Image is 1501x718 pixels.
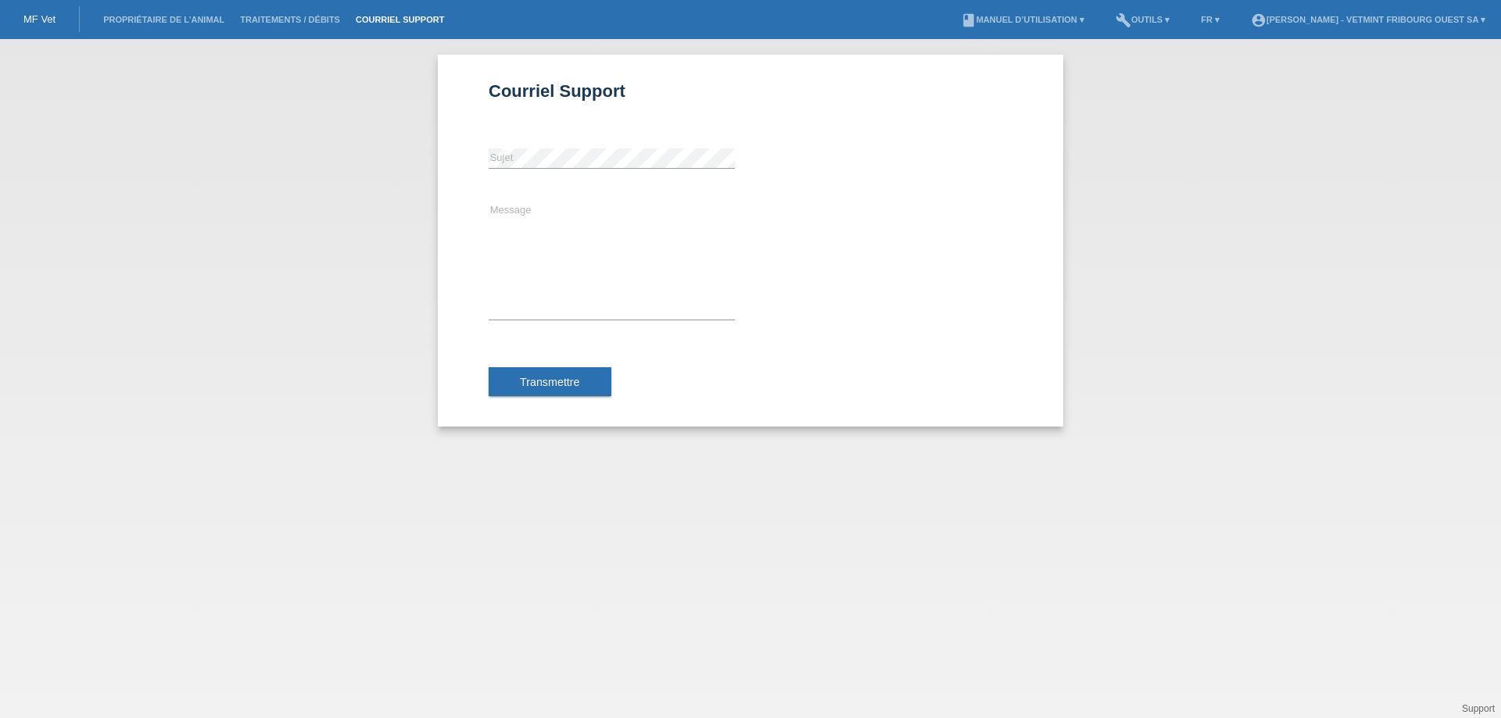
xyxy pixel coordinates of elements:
a: buildOutils ▾ [1108,15,1177,24]
a: MF Vet [23,13,56,25]
i: build [1116,13,1131,28]
a: Courriel Support [348,15,452,24]
a: Propriétaire de l’animal [95,15,232,24]
i: account_circle [1251,13,1266,28]
h1: Courriel Support [489,81,1012,101]
a: FR ▾ [1193,15,1227,24]
a: Traitements / débits [232,15,348,24]
i: book [961,13,976,28]
a: account_circle[PERSON_NAME] - Vetmint Fribourg Ouest SA ▾ [1243,15,1493,24]
a: bookManuel d’utilisation ▾ [953,15,1092,24]
button: Transmettre [489,367,611,397]
a: Support [1462,703,1495,714]
span: Transmettre [520,376,580,388]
